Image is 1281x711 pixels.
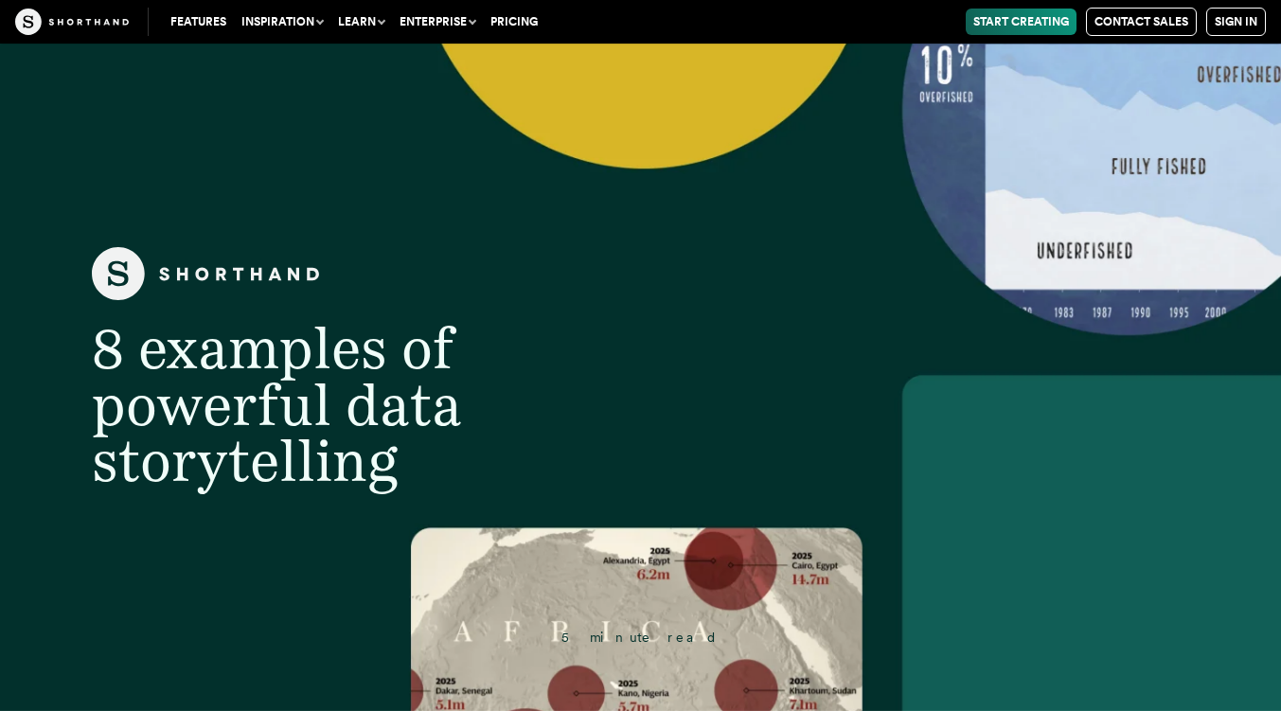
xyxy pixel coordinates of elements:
a: Sign in [1206,8,1266,36]
a: Pricing [483,9,545,35]
img: The Craft [15,9,129,35]
a: Features [163,9,234,35]
button: Inspiration [234,9,330,35]
span: 5 minute read [561,630,719,645]
button: Enterprise [392,9,483,35]
button: Learn [330,9,392,35]
a: Contact Sales [1086,8,1197,36]
span: 8 examples of powerful data storytelling [92,314,462,494]
a: Start Creating [966,9,1076,35]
